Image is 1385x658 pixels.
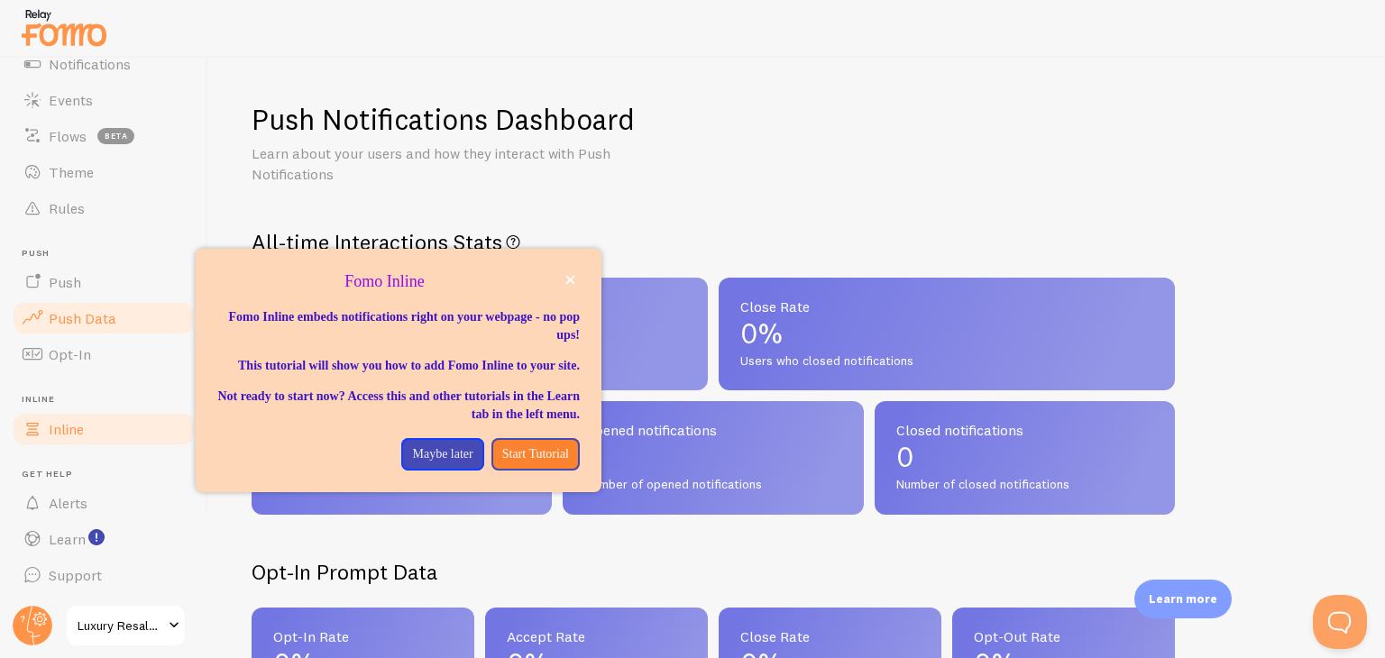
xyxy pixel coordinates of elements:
svg: <p>Watch New Feature Tutorials!</p> [88,529,105,545]
span: Accept Rate [507,629,686,644]
p: Fomo Inline [217,270,580,294]
p: 0 [896,443,1153,471]
p: Start Tutorial [502,445,569,463]
a: Theme [11,154,197,190]
div: Learn more [1134,580,1232,618]
a: Push Data [11,300,197,336]
span: Inline [49,420,84,438]
span: Close Rate [740,299,1153,314]
h2: All-time Interactions Stats [252,228,1175,256]
p: Learn more [1149,590,1217,608]
p: 0% [740,319,1153,348]
a: Events [11,82,197,118]
h2: Opt-In Prompt Data [252,558,1175,586]
p: Learn about your users and how they interact with Push Notifications [252,143,684,185]
p: Fomo Inline embeds notifications right on your webpage - no pop ups! [217,308,580,344]
p: Not ready to start now? Access this and other tutorials in the Learn tab in the left menu. [217,388,580,424]
span: Opened notifications [584,423,841,437]
span: Support [49,566,102,584]
a: Learn [11,521,197,557]
a: Inline [11,411,197,447]
span: Get Help [22,469,197,480]
span: Close Rate [740,629,920,644]
a: Flows beta [11,118,197,154]
span: Notifications [49,55,131,73]
span: Users who closed notifications [740,353,1153,370]
span: Luxury Resale Concierge [78,615,163,636]
span: Push [49,273,81,291]
span: Learn [49,530,86,548]
button: Start Tutorial [491,438,580,471]
span: Flows [49,127,87,145]
span: Number of closed notifications [896,477,1153,493]
iframe: Help Scout Beacon - Open [1313,595,1367,649]
span: Push Data [49,309,116,327]
a: Luxury Resale Concierge [65,604,187,647]
p: Maybe later [412,445,472,463]
span: Opt-Out Rate [974,629,1153,644]
span: Opt-In [49,345,91,363]
a: Alerts [11,485,197,521]
a: Rules [11,190,197,226]
span: Number of opened notifications [584,477,841,493]
a: Push [11,264,197,300]
span: Closed notifications [896,423,1153,437]
span: Inline [22,394,197,406]
p: This tutorial will show you how to add Fomo Inline to your site. [217,357,580,375]
button: close, [561,270,580,289]
a: Support [11,557,197,593]
span: Rules [49,199,85,217]
span: beta [97,128,134,144]
a: Notifications [11,46,197,82]
span: Opt-In Rate [273,629,453,644]
div: Fomo Inline [196,249,601,492]
span: Alerts [49,494,87,512]
span: Theme [49,163,94,181]
a: Opt-In [11,336,197,372]
span: Events [49,91,93,109]
p: 0 [584,443,841,471]
h1: Push Notifications Dashboard [252,101,635,138]
span: Push [22,248,197,260]
img: fomo-relay-logo-orange.svg [19,5,109,50]
button: Maybe later [401,438,483,471]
